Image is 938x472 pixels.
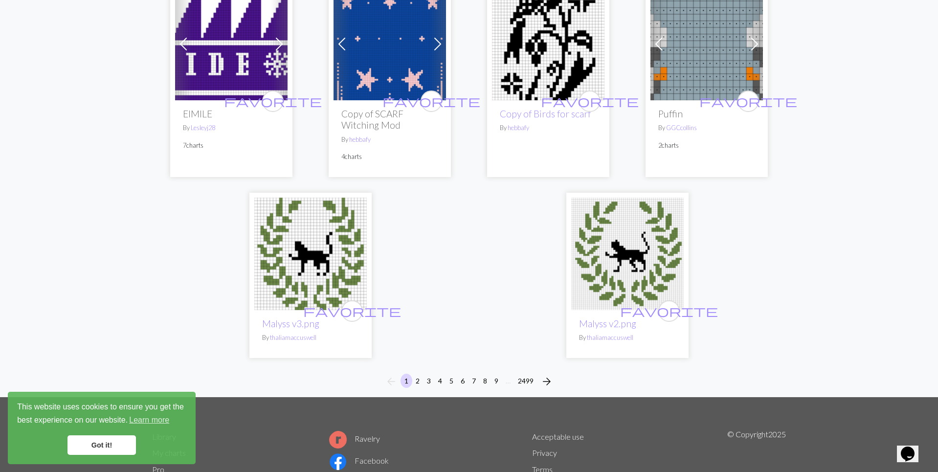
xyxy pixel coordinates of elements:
p: 4 charts [341,152,438,161]
button: favourite [658,300,680,322]
button: 2499 [514,374,537,388]
button: favourite [421,90,442,112]
a: thaliamaccuswell [587,334,633,341]
img: Ravelry logo [329,431,347,449]
button: Next [537,374,557,389]
p: By [658,123,755,133]
button: 1 [401,374,412,388]
a: learn more about cookies [128,413,171,427]
p: By [579,333,676,342]
button: favourite [262,90,284,112]
h2: Puffin [658,108,755,119]
a: Birds for scarf Part 1 [492,38,604,47]
a: Malyss v2.png [571,248,684,257]
a: Lesleyj28 [191,124,215,132]
p: 7 charts [183,141,280,150]
span: This website uses cookies to ensure you get the best experience on our website. [17,401,186,427]
button: 5 [446,374,457,388]
i: favourite [382,91,480,111]
a: hebbafy [508,124,529,132]
span: favorite [541,93,639,109]
h2: Copy of SCARF Witching Mod [341,108,438,131]
a: Puffin [650,38,763,47]
a: dismiss cookie message [67,435,136,455]
i: favourite [303,301,401,321]
h2: EIMILE [183,108,280,119]
span: favorite [303,303,401,318]
span: favorite [620,303,718,318]
a: GGCcollins [666,124,697,132]
p: By [183,123,280,133]
a: Malyss v2.png [579,318,636,329]
div: cookieconsent [8,392,196,464]
button: 2 [412,374,424,388]
button: 3 [423,374,435,388]
button: favourite [341,300,363,322]
span: favorite [382,93,480,109]
a: Ravelry [329,434,380,443]
span: favorite [699,93,797,109]
i: favourite [541,91,639,111]
img: Malyss v2.png [571,198,684,310]
p: 2 charts [658,141,755,150]
a: Facebook [329,456,389,465]
a: Malyss v3.png [262,318,319,329]
span: arrow_forward [541,375,553,388]
button: 6 [457,374,469,388]
a: Acceptable use [532,432,584,441]
a: Malyss v2.png [254,248,367,257]
a: Privacy [532,448,557,457]
button: 9 [491,374,502,388]
button: 8 [479,374,491,388]
a: BLUE Big Star WIDE Witching Mod [334,38,446,47]
a: hebbafy [349,135,371,143]
button: favourite [737,90,759,112]
p: By [341,135,438,144]
i: favourite [699,91,797,111]
nav: Page navigation [381,374,557,389]
a: Copy of Birds for scarf [500,108,591,119]
img: Malyss v2.png [254,198,367,310]
button: 4 [434,374,446,388]
button: 7 [468,374,480,388]
a: Copy of eimile version 2 with dark background [175,38,288,47]
span: favorite [224,93,322,109]
iframe: chat widget [897,433,928,462]
button: favourite [579,90,601,112]
i: favourite [620,301,718,321]
i: Next [541,376,553,387]
p: By [500,123,597,133]
img: Facebook logo [329,453,347,471]
a: thaliamaccuswell [270,334,316,341]
i: favourite [224,91,322,111]
p: By [262,333,359,342]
